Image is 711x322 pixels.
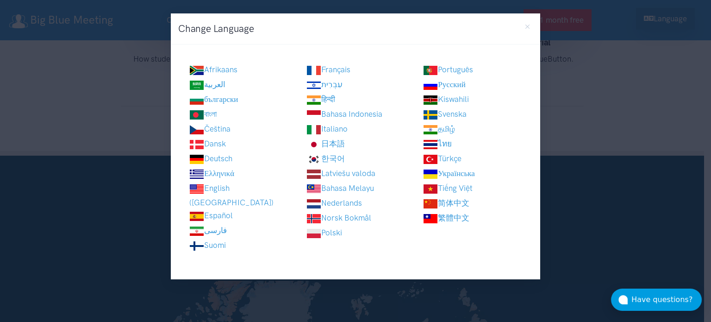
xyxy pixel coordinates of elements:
img: Français [306,63,321,78]
a: עִבְרִית [306,80,343,89]
a: Bahasa Indonesia [306,109,382,119]
a: Español [189,211,233,220]
img: Español [189,209,204,224]
a: 日本語 [306,139,345,148]
img: 简体中文 [423,196,438,211]
img: ไทย [423,137,438,152]
img: العربية [189,78,204,93]
a: English ([GEOGRAPHIC_DATA]) [189,183,274,207]
img: Українська [423,167,438,182]
img: Ελληνικά [189,167,204,182]
img: Русский [423,78,438,93]
img: Nederlands [306,196,321,211]
img: Tiếng Việt [423,182,438,196]
img: Bahasa Melayu [306,182,321,196]
img: Bahasa Indonesia [306,107,321,122]
a: Nederlands [306,198,362,208]
a: Afrikaans [189,65,237,74]
img: தமிழ் [423,122,438,137]
a: Čeština [189,124,231,133]
div: Have questions? [631,294,702,306]
a: Türkçe [423,154,462,163]
button: Have questions? [611,289,702,311]
a: Français [306,65,350,74]
a: 한국어 [306,154,345,163]
a: Ελληνικά [189,169,234,178]
button: Close [516,15,539,38]
a: Suomi [189,240,226,250]
a: Українська [423,169,475,178]
a: Italiano [306,124,348,133]
a: Polski [306,228,342,237]
a: Русский [423,80,466,89]
img: Suomi [189,239,204,253]
a: বাংলা [189,109,217,119]
img: עִבְרִית [306,78,321,93]
a: Dansk [189,139,226,148]
a: Latviešu valoda [306,169,375,178]
img: Afrikaans [189,63,204,78]
img: Norsk Bokmål [306,211,321,226]
a: தமிழ் [423,124,455,133]
a: Tiếng Việt [423,183,473,193]
img: 繁體中文 [423,211,438,226]
a: العربية [189,80,225,89]
a: 繁體中文 [423,213,469,222]
img: Latviešu valoda [306,167,321,182]
img: Português [423,63,438,78]
img: 한국어 [306,152,321,167]
a: Norsk Bokmål [306,213,371,222]
img: Polski [306,226,321,241]
a: български [189,95,238,104]
a: 简体中文 [423,198,469,208]
img: 日本語 [306,137,321,152]
a: Português [423,65,473,74]
img: Italiano [306,122,321,137]
h3: Change Language [178,21,254,37]
a: Deutsch [189,154,232,163]
a: Bahasa Melayu [306,183,374,193]
img: فارسی [189,224,204,239]
a: Kiswahili [423,95,469,104]
img: English (US) [189,182,204,196]
img: Čeština [189,122,204,137]
img: বাংলা [189,107,204,122]
img: Svenska [423,107,438,122]
img: Deutsch [189,152,204,167]
a: فارسی [189,226,227,235]
img: Dansk [189,137,204,152]
a: Svenska [423,109,467,119]
a: हिन्दी [306,95,335,104]
img: български [189,93,204,107]
img: Türkçe [423,152,438,167]
img: हिन्दी [306,93,321,107]
img: Kiswahili [423,93,438,107]
a: ไทย [423,139,452,148]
